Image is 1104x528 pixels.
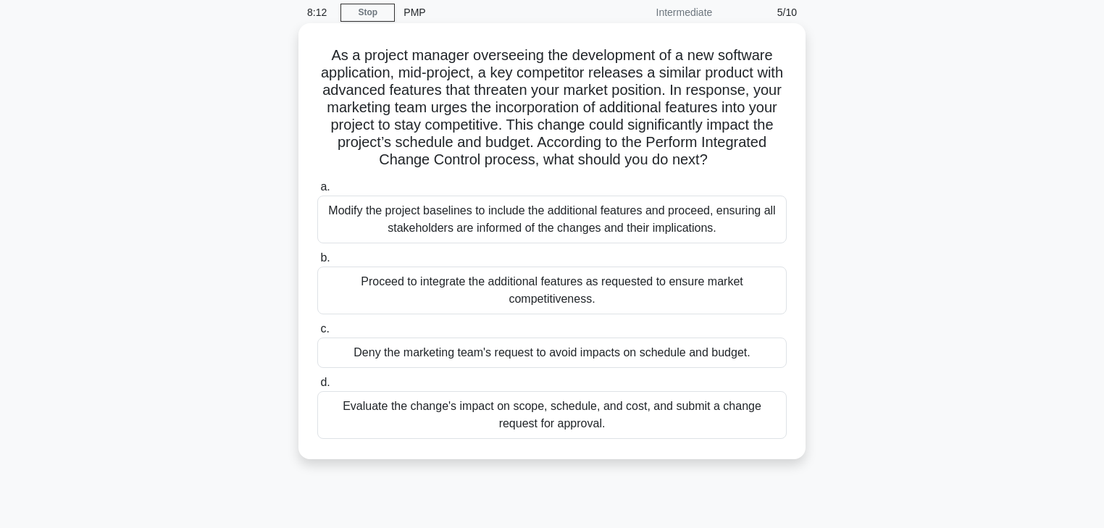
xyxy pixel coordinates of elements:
[317,391,787,439] div: Evaluate the change's impact on scope, schedule, and cost, and submit a change request for approval.
[317,338,787,368] div: Deny the marketing team's request to avoid impacts on schedule and budget.
[317,196,787,243] div: Modify the project baselines to include the additional features and proceed, ensuring all stakeho...
[320,180,330,193] span: a.
[316,46,788,169] h5: As a project manager overseeing the development of a new software application, mid-project, a key...
[320,251,330,264] span: b.
[320,376,330,388] span: d.
[320,322,329,335] span: c.
[340,4,395,22] a: Stop
[317,267,787,314] div: Proceed to integrate the additional features as requested to ensure market competitiveness.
